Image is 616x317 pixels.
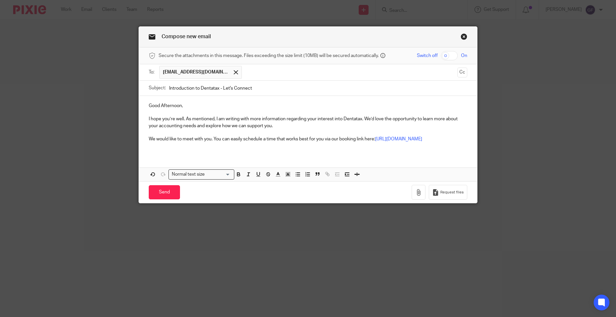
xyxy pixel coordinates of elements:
[461,52,467,59] span: On
[457,68,467,77] button: Cc
[163,69,229,75] span: [EMAIL_ADDRESS][DOMAIN_NAME]
[375,137,422,141] a: [URL][DOMAIN_NAME]
[168,169,234,180] div: Search for option
[149,116,467,129] p: I hope you’re well. As mentioned, I am writing with more information regarding your interest into...
[149,185,180,199] input: Send
[170,171,206,178] span: Normal text size
[429,185,467,200] button: Request files
[461,33,467,42] a: Close this dialog window
[149,85,166,91] label: Subject:
[149,69,156,75] label: To:
[149,136,467,142] p: We would like to meet with you. You can easily schedule a time that works best for you via our bo...
[417,52,438,59] span: Switch off
[149,102,467,109] p: Good Afternoon,
[207,171,230,178] input: Search for option
[159,52,379,59] span: Secure the attachments in this message. Files exceeding the size limit (10MB) will be secured aut...
[440,190,464,195] span: Request files
[162,34,211,39] span: Compose new email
